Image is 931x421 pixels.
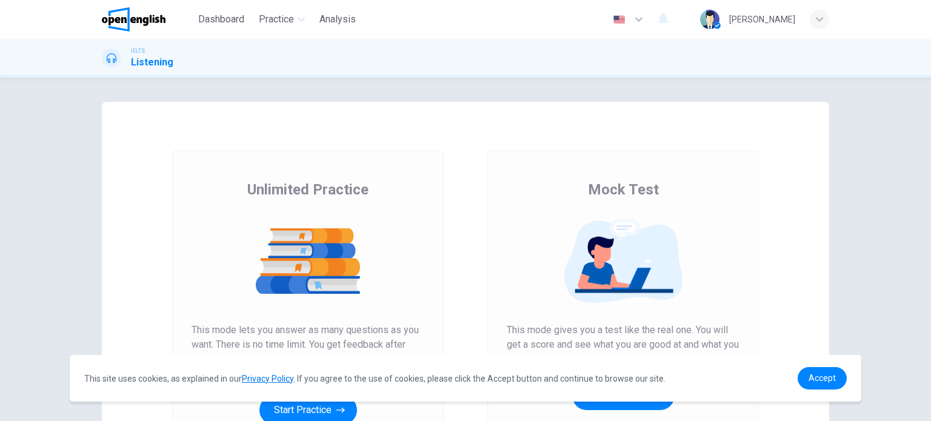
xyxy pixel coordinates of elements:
a: dismiss cookie message [798,367,847,390]
a: OpenEnglish logo [102,7,193,31]
button: Practice [254,8,310,30]
span: Mock Test [588,180,659,199]
button: Analysis [315,8,361,30]
span: IELTS [131,47,145,55]
span: This mode gives you a test like the real one. You will get a score and see what you are good at a... [507,323,739,366]
span: Accept [809,373,836,383]
span: Analysis [319,12,356,27]
span: Unlimited Practice [247,180,369,199]
div: [PERSON_NAME] [729,12,795,27]
img: OpenEnglish logo [102,7,165,31]
span: This mode lets you answer as many questions as you want. There is no time limit. You get feedback... [192,323,424,381]
span: Practice [259,12,294,27]
div: cookieconsent [70,355,861,402]
img: Profile picture [700,10,719,29]
img: en [612,15,627,24]
span: Dashboard [198,12,244,27]
span: This site uses cookies, as explained in our . If you agree to the use of cookies, please click th... [84,374,666,383]
h1: Listening [131,55,173,70]
button: Dashboard [193,8,249,30]
a: Privacy Policy [242,374,293,383]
